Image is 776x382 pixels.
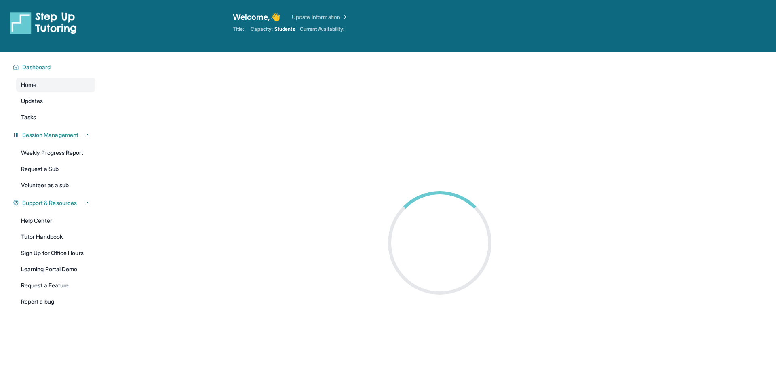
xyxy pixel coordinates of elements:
[16,213,95,228] a: Help Center
[10,11,77,34] img: logo
[16,110,95,125] a: Tasks
[233,11,280,23] span: Welcome, 👋
[251,26,273,32] span: Capacity:
[21,113,36,121] span: Tasks
[19,131,91,139] button: Session Management
[340,13,348,21] img: Chevron Right
[16,294,95,309] a: Report a bug
[19,63,91,71] button: Dashboard
[16,278,95,293] a: Request a Feature
[300,26,344,32] span: Current Availability:
[16,230,95,244] a: Tutor Handbook
[16,162,95,176] a: Request a Sub
[22,199,77,207] span: Support & Resources
[16,94,95,108] a: Updates
[21,81,36,89] span: Home
[292,13,348,21] a: Update Information
[22,131,78,139] span: Session Management
[274,26,295,32] span: Students
[16,246,95,260] a: Sign Up for Office Hours
[233,26,244,32] span: Title:
[16,262,95,276] a: Learning Portal Demo
[16,146,95,160] a: Weekly Progress Report
[19,199,91,207] button: Support & Resources
[22,63,51,71] span: Dashboard
[16,78,95,92] a: Home
[21,97,43,105] span: Updates
[16,178,95,192] a: Volunteer as a sub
